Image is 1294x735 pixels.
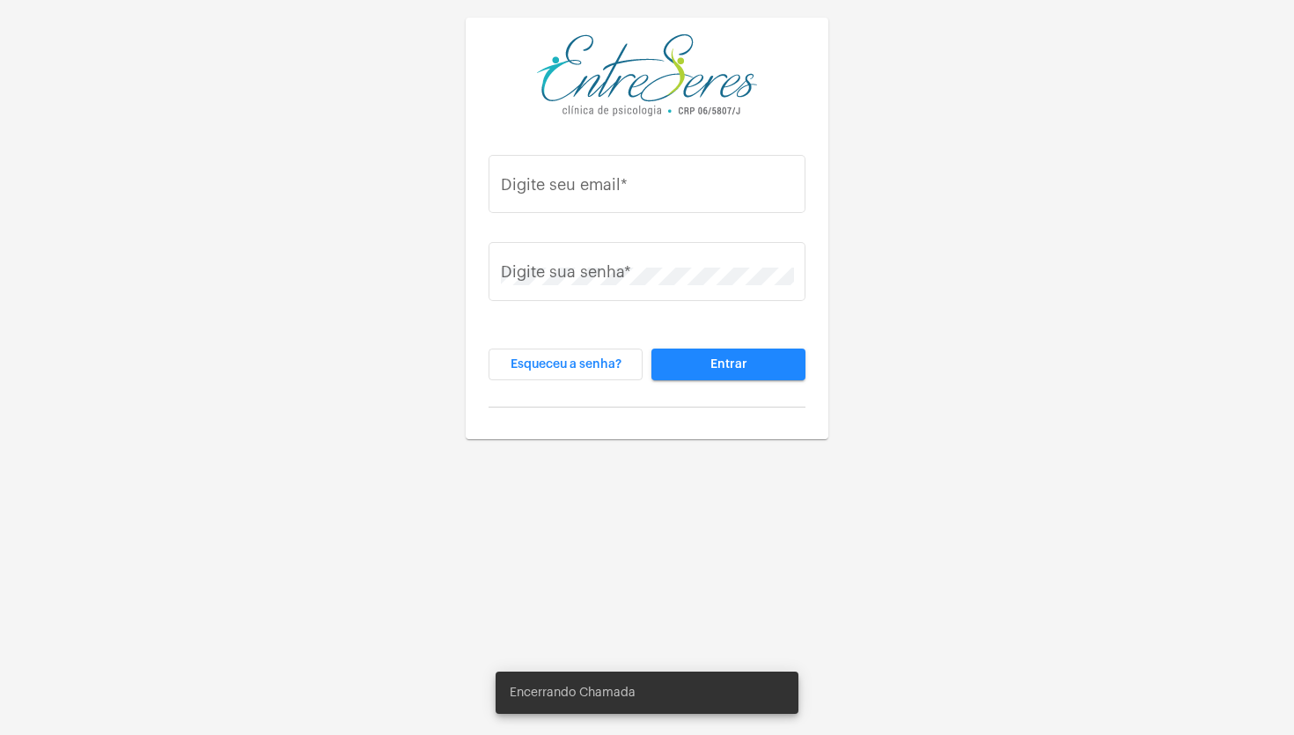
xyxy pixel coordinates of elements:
[651,349,805,380] button: Entrar
[511,358,621,371] span: Esqueceu a senha?
[510,684,636,702] span: Encerrando Chamada
[501,180,794,197] input: Digite seu email
[537,32,757,119] img: aa27006a-a7e4-c883-abf8-315c10fe6841.png
[489,349,643,380] button: Esqueceu a senha?
[710,358,747,371] span: Entrar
